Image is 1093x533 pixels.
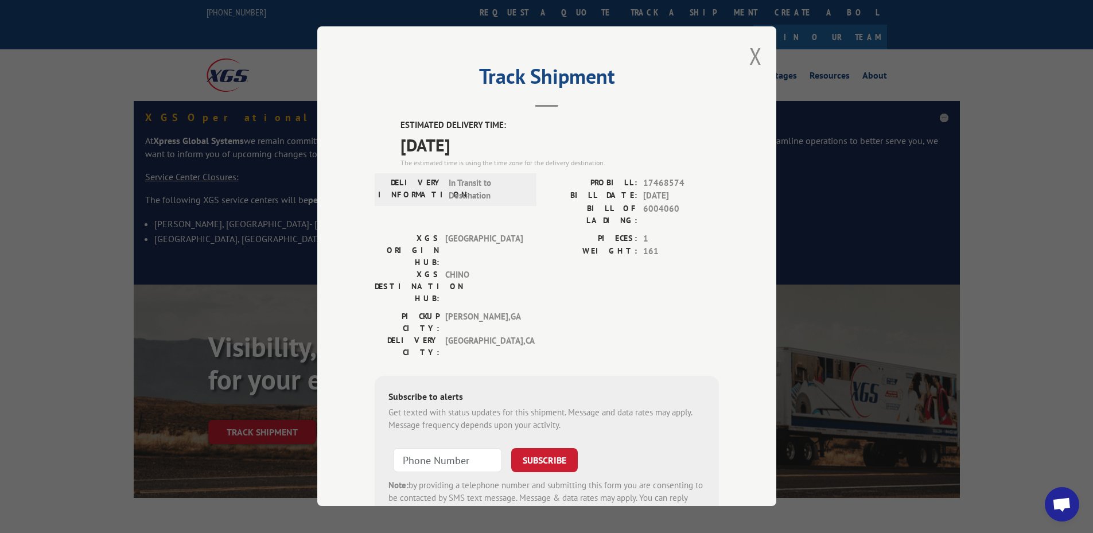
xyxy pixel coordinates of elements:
[375,334,439,359] label: DELIVERY CITY:
[375,68,719,90] h2: Track Shipment
[749,41,762,71] button: Close modal
[643,246,719,259] span: 161
[388,390,705,406] div: Subscribe to alerts
[445,310,523,334] span: [PERSON_NAME] , GA
[400,119,719,133] label: ESTIMATED DELIVERY TIME:
[400,158,719,168] div: The estimated time is using the time zone for the delivery destination.
[445,232,523,269] span: [GEOGRAPHIC_DATA]
[547,203,637,227] label: BILL OF LADING:
[547,177,637,190] label: PROBILL:
[375,269,439,305] label: XGS DESTINATION HUB:
[378,177,443,203] label: DELIVERY INFORMATION:
[400,132,719,158] span: [DATE]
[511,448,578,472] button: SUBSCRIBE
[643,232,719,246] span: 1
[643,203,719,227] span: 6004060
[449,177,526,203] span: In Transit to Destination
[445,269,523,305] span: CHINO
[388,406,705,432] div: Get texted with status updates for this shipment. Message and data rates may apply. Message frequ...
[547,232,637,246] label: PIECES:
[388,479,705,518] div: by providing a telephone number and submitting this form you are consenting to be contacted by SM...
[1045,487,1079,522] a: Open chat
[547,246,637,259] label: WEIGHT:
[643,190,719,203] span: [DATE]
[445,334,523,359] span: [GEOGRAPHIC_DATA] , CA
[388,480,409,491] strong: Note:
[393,448,502,472] input: Phone Number
[547,190,637,203] label: BILL DATE:
[643,177,719,190] span: 17468574
[375,310,439,334] label: PICKUP CITY:
[375,232,439,269] label: XGS ORIGIN HUB:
